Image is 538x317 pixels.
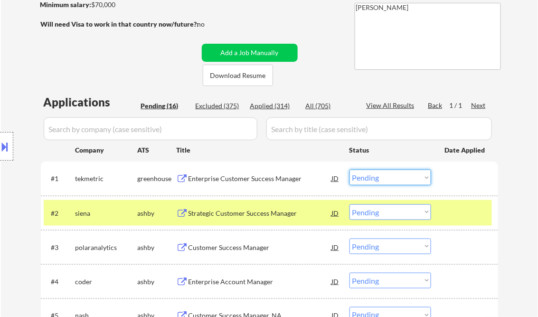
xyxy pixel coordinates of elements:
div: JD [331,204,340,221]
div: Enterprise Account Manager [189,277,332,287]
input: Search by title (case sensitive) [266,117,492,140]
div: Back [428,101,444,110]
div: Date Applied [445,145,487,155]
div: #3 [51,243,68,252]
div: View All Results [367,101,417,110]
div: 1 / 1 [450,101,472,110]
div: Status [349,141,431,158]
div: coder [76,277,138,287]
div: All (705) [306,101,353,111]
button: Add a Job Manually [202,44,298,62]
div: JD [331,170,340,187]
div: ashby [138,243,177,252]
strong: Will need Visa to work in that country now/future?: [41,20,199,28]
div: no [198,19,225,29]
strong: Minimum salary: [40,0,92,9]
div: Applied (314) [250,101,298,111]
div: polaranalytics [76,243,138,252]
button: Download Resume [203,65,273,86]
div: Strategic Customer Success Manager [189,209,332,218]
div: ashby [138,277,177,287]
div: Next [472,101,487,110]
div: JD [331,239,340,256]
div: Customer Success Manager [189,243,332,252]
div: JD [331,273,340,290]
div: #4 [51,277,68,287]
div: Excluded (375) [196,101,243,111]
div: Title [177,145,340,155]
div: Enterprise Customer Success Manager [189,174,332,183]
